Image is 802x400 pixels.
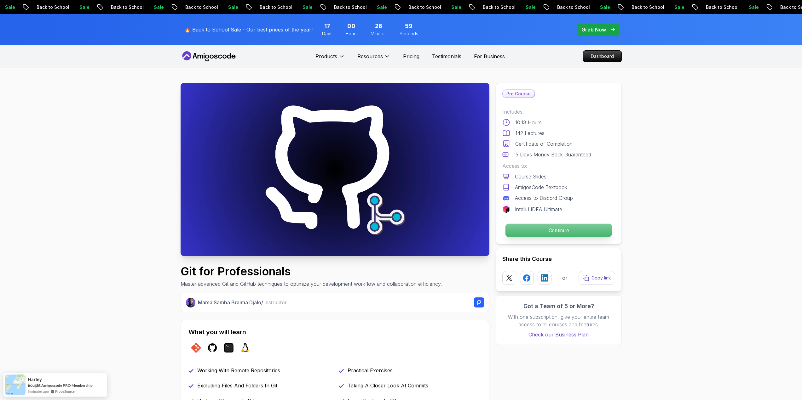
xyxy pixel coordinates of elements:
p: Back to School [620,4,663,10]
p: 142 Lectures [515,129,545,137]
span: 26 Minutes [375,22,382,31]
button: Resources [357,53,390,65]
p: Access to: [502,162,615,170]
p: Sale [216,4,237,10]
p: Sale [142,4,162,10]
h3: Got a Team of 5 or More? [502,302,615,311]
p: Back to School [174,4,216,10]
p: Back to School [397,4,440,10]
p: Pro Course [503,90,534,98]
p: AmigosCode Textbook [515,183,567,191]
p: Sale [588,4,609,10]
p: Sale [291,4,311,10]
button: Continue [505,223,612,237]
span: Bought [28,383,41,388]
p: Dashboard [583,51,621,62]
button: Products [315,53,345,65]
p: Products [315,53,337,60]
p: Resources [357,53,383,60]
p: Taking A Closer Look At Commits [348,382,428,389]
span: Days [322,31,332,37]
p: 10.13 Hours [515,119,542,126]
span: 59 Seconds [405,22,413,31]
a: Check our Business Plan [502,331,615,338]
p: Continue [505,224,612,237]
a: For Business [474,53,505,60]
p: Back to School [694,4,737,10]
h2: Share this Course [502,255,615,263]
a: Testimonials [432,53,461,60]
img: git logo [191,343,201,353]
p: IntelliJ IDEA Ultimate [515,206,562,213]
span: Minutes [371,31,387,37]
img: Nelson Djalo [186,298,196,307]
span: Harley [28,377,42,382]
p: Certificate of Completion [515,140,573,148]
img: git-for-professionals_thumbnail [181,83,489,256]
p: 🔥 Back to School Sale - Our best prices of the year! [184,26,313,33]
span: 5 minutes ago [28,389,49,394]
img: github logo [207,343,217,353]
p: Mama Samba Braima Djalo / [198,299,287,306]
p: Sale [365,4,385,10]
p: Practical Exercises [348,367,393,374]
p: Back to School [248,4,291,10]
p: Sale [737,4,757,10]
span: 17 Days [324,22,330,31]
img: provesource social proof notification image [5,375,26,395]
span: Hours [345,31,358,37]
p: Includes: [502,108,615,115]
img: jetbrains logo [502,206,510,213]
h1: Git for Professionals [181,265,442,278]
p: Back to School [322,4,365,10]
a: Dashboard [583,50,622,62]
a: Pricing [403,53,419,60]
p: With one subscription, give your entire team access to all courses and features. [502,313,615,328]
p: Back to School [25,4,68,10]
img: linux logo [240,343,250,353]
span: Instructor [264,299,287,306]
p: Sale [514,4,534,10]
p: Working With Remote Repositories [197,367,280,374]
a: Amigoscode PRO Membership [41,383,93,388]
p: Access to Discord Group [515,194,573,202]
span: Seconds [400,31,418,37]
p: Sale [663,4,683,10]
p: Sale [440,4,460,10]
p: Back to School [99,4,142,10]
h2: What you will learn [188,328,482,336]
p: Course Slides [515,173,546,180]
p: Back to School [545,4,588,10]
p: 15 Days Money Back Guaranteed [514,151,591,158]
a: ProveSource [55,389,75,394]
p: Back to School [471,4,514,10]
p: Excluding Files And Folders In Git [197,382,277,389]
img: terminal logo [224,343,234,353]
button: Copy link [579,271,615,285]
span: 0 Hours [347,22,355,31]
p: Grab Now [581,26,606,33]
p: Master advanced Git and GitHub techniques to optimize your development workflow and collaboration... [181,280,442,288]
p: Sale [68,4,88,10]
p: Copy link [591,275,611,281]
p: or [562,274,568,282]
